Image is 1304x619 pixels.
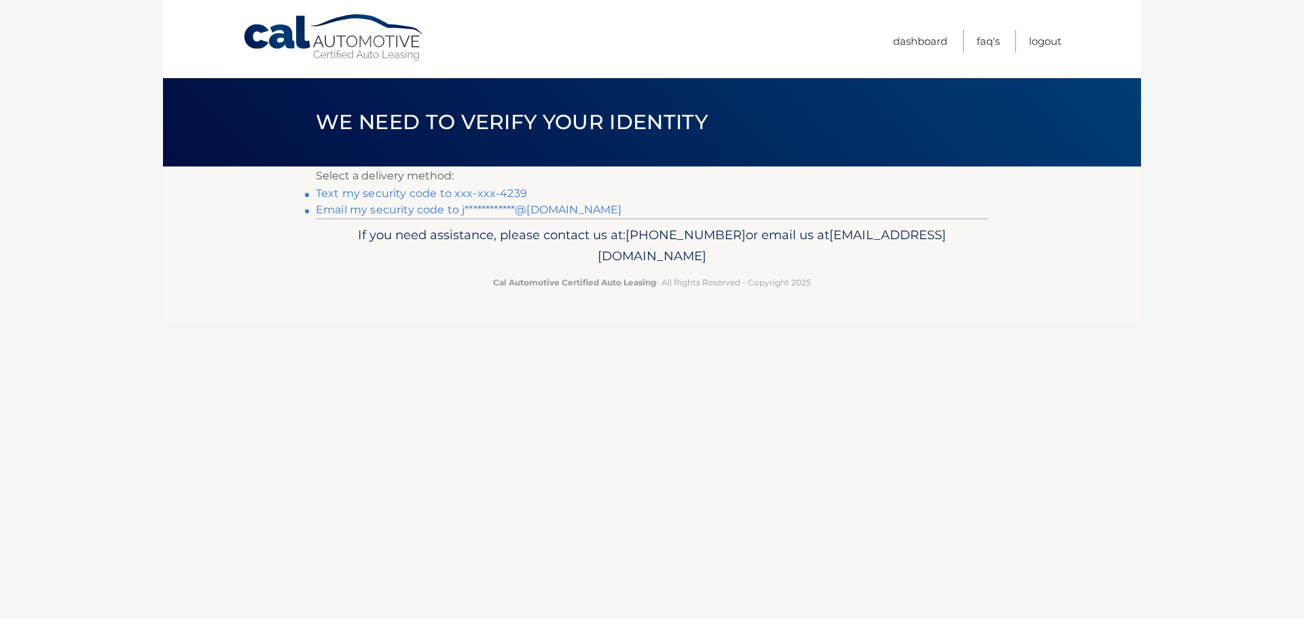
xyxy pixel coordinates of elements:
span: We need to verify your identity [316,109,708,135]
a: Dashboard [893,30,947,52]
a: Logout [1029,30,1062,52]
p: Select a delivery method: [316,166,988,185]
a: FAQ's [977,30,1000,52]
p: - All Rights Reserved - Copyright 2025 [325,275,979,289]
p: If you need assistance, please contact us at: or email us at [325,224,979,268]
a: Text my security code to xxx-xxx-4239 [316,187,527,200]
a: Cal Automotive [242,14,426,62]
strong: Cal Automotive Certified Auto Leasing [493,277,656,287]
span: [PHONE_NUMBER] [626,227,746,243]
